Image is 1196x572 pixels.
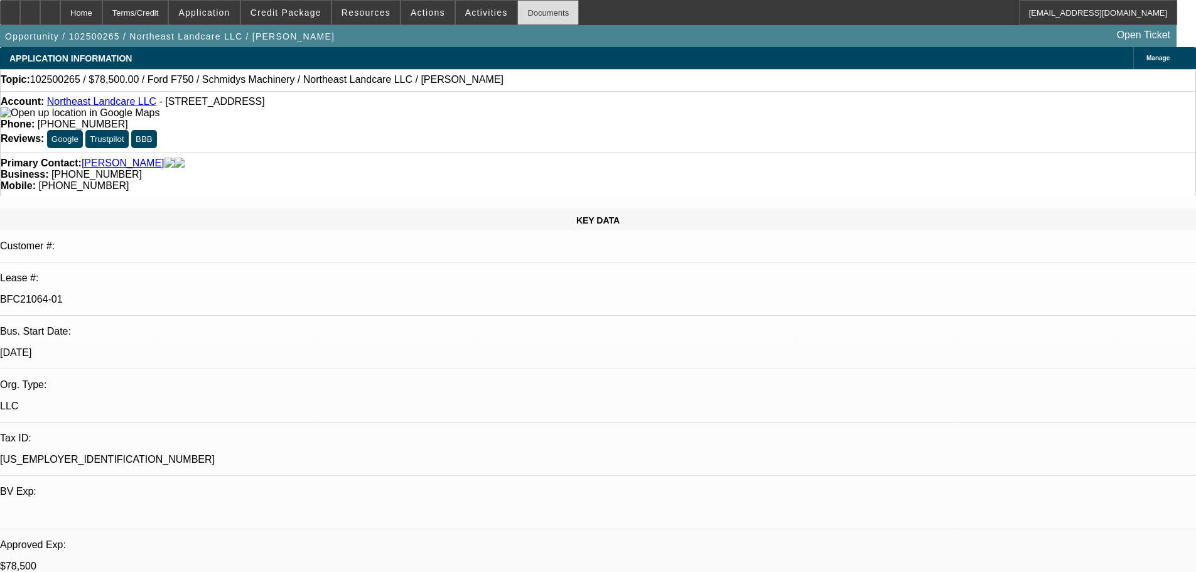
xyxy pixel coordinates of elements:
img: linkedin-icon.png [175,158,185,169]
button: Trustpilot [85,130,128,148]
span: 102500265 / $78,500.00 / Ford F750 / Schmidys Machinery / Northeast Landcare LLC / [PERSON_NAME] [30,74,504,85]
button: Application [169,1,239,24]
span: Resources [342,8,391,18]
strong: Mobile: [1,180,36,191]
span: Application [178,8,230,18]
span: Credit Package [251,8,321,18]
span: Manage [1146,55,1170,62]
img: Open up location in Google Maps [1,107,159,119]
a: View Google Maps [1,107,159,118]
a: Open Ticket [1112,24,1175,46]
button: BBB [131,130,157,148]
button: Resources [332,1,400,24]
strong: Reviews: [1,133,44,144]
span: APPLICATION INFORMATION [9,53,132,63]
strong: Topic: [1,74,30,85]
button: Credit Package [241,1,331,24]
span: Actions [411,8,445,18]
strong: Account: [1,96,44,107]
button: Activities [456,1,517,24]
strong: Phone: [1,119,35,129]
span: Activities [465,8,508,18]
span: [PHONE_NUMBER] [51,169,142,180]
img: facebook-icon.png [164,158,175,169]
button: Google [47,130,83,148]
span: Opportunity / 102500265 / Northeast Landcare LLC / [PERSON_NAME] [5,31,335,41]
a: Northeast Landcare LLC [47,96,156,107]
span: [PHONE_NUMBER] [38,119,128,129]
span: - [STREET_ADDRESS] [159,96,265,107]
strong: Business: [1,169,48,180]
button: Actions [401,1,455,24]
strong: Primary Contact: [1,158,82,169]
span: KEY DATA [576,215,620,225]
a: [PERSON_NAME] [82,158,164,169]
span: [PHONE_NUMBER] [38,180,129,191]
